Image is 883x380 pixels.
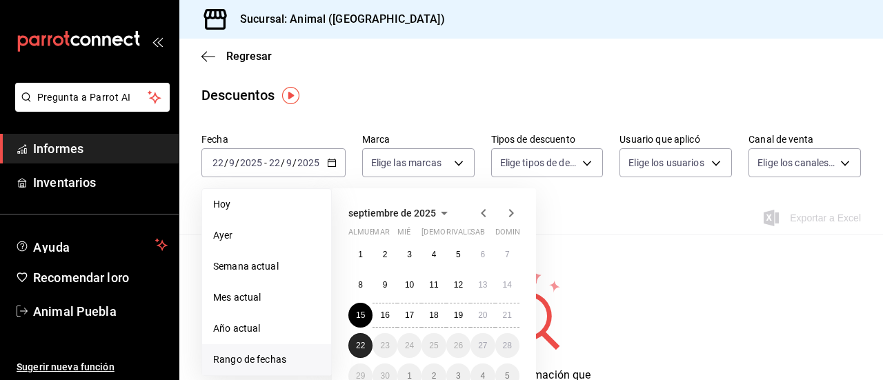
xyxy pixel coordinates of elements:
font: Usuario que aplicó [619,134,700,145]
font: 17 [405,310,414,320]
abbr: 8 de septiembre de 2025 [358,280,363,290]
abbr: 21 de septiembre de 2025 [503,310,512,320]
button: 8 de septiembre de 2025 [348,272,373,297]
font: 26 [454,341,463,350]
button: 28 de septiembre de 2025 [495,333,519,358]
font: Semana actual [213,261,279,272]
font: Año actual [213,323,260,334]
font: septiembre de 2025 [348,208,436,219]
abbr: 6 de septiembre de 2025 [480,250,485,259]
abbr: 25 de septiembre de 2025 [429,341,438,350]
font: Sugerir nueva función [17,361,115,372]
font: Tipos de descuento [491,134,575,145]
button: 12 de septiembre de 2025 [446,272,470,297]
font: 22 [356,341,365,350]
font: almuerzo [348,228,389,237]
abbr: martes [373,228,389,242]
font: Regresar [226,50,272,63]
abbr: 7 de septiembre de 2025 [505,250,510,259]
font: / [281,157,285,168]
abbr: 1 de septiembre de 2025 [358,250,363,259]
font: 15 [356,310,365,320]
button: 27 de septiembre de 2025 [470,333,495,358]
input: ---- [239,157,263,168]
button: 1 de septiembre de 2025 [348,242,373,267]
font: [DEMOGRAPHIC_DATA] [421,228,503,237]
button: 23 de septiembre de 2025 [373,333,397,358]
font: 10 [405,280,414,290]
button: 24 de septiembre de 2025 [397,333,421,358]
abbr: 28 de septiembre de 2025 [503,341,512,350]
button: 14 de septiembre de 2025 [495,272,519,297]
font: Ayer [213,230,233,241]
font: Elige los usuarios [628,157,704,168]
button: 16 de septiembre de 2025 [373,303,397,328]
abbr: 11 de septiembre de 2025 [429,280,438,290]
abbr: miércoles [397,228,410,242]
abbr: 16 de septiembre de 2025 [380,310,389,320]
button: 11 de septiembre de 2025 [421,272,446,297]
abbr: viernes [446,228,484,242]
font: 27 [478,341,487,350]
font: 3 [407,250,412,259]
abbr: 18 de septiembre de 2025 [429,310,438,320]
abbr: 14 de septiembre de 2025 [503,280,512,290]
button: 17 de septiembre de 2025 [397,303,421,328]
font: 14 [503,280,512,290]
font: Elige tipos de descuento [500,157,605,168]
font: 6 [480,250,485,259]
button: 2 de septiembre de 2025 [373,242,397,267]
font: 2 [383,250,388,259]
font: Descuentos [201,87,275,103]
font: 28 [503,341,512,350]
abbr: jueves [421,228,503,242]
button: 6 de septiembre de 2025 [470,242,495,267]
button: 25 de septiembre de 2025 [421,333,446,358]
font: 13 [478,280,487,290]
button: 3 de septiembre de 2025 [397,242,421,267]
font: Inventarios [33,175,96,190]
input: -- [286,157,292,168]
img: Marcador de información sobre herramientas [282,87,299,104]
a: Pregunta a Parrot AI [10,100,170,114]
font: Marca [362,134,390,145]
font: 4 [432,250,437,259]
font: Pregunta a Parrot AI [37,92,131,103]
font: 8 [358,280,363,290]
font: rivalizar [446,228,484,237]
abbr: 26 de septiembre de 2025 [454,341,463,350]
abbr: 15 de septiembre de 2025 [356,310,365,320]
button: 26 de septiembre de 2025 [446,333,470,358]
font: Mes actual [213,292,261,303]
abbr: 23 de septiembre de 2025 [380,341,389,350]
font: 21 [503,310,512,320]
abbr: 9 de septiembre de 2025 [383,280,388,290]
button: 13 de septiembre de 2025 [470,272,495,297]
font: Rango de fechas [213,354,286,365]
button: 22 de septiembre de 2025 [348,333,373,358]
abbr: 27 de septiembre de 2025 [478,341,487,350]
font: sab [470,228,485,237]
font: / [235,157,239,168]
font: dominio [495,228,528,237]
font: Hoy [213,199,230,210]
button: Regresar [201,50,272,63]
font: Sucursal: Animal ([GEOGRAPHIC_DATA]) [240,12,445,26]
font: mar [373,228,389,237]
font: 11 [429,280,438,290]
font: Informes [33,141,83,156]
font: Fecha [201,134,228,145]
font: - [264,157,267,168]
abbr: 3 de septiembre de 2025 [407,250,412,259]
abbr: lunes [348,228,389,242]
abbr: 17 de septiembre de 2025 [405,310,414,320]
button: 20 de septiembre de 2025 [470,303,495,328]
font: 25 [429,341,438,350]
input: -- [268,157,281,168]
button: 18 de septiembre de 2025 [421,303,446,328]
font: Elige las marcas [371,157,441,168]
font: 16 [380,310,389,320]
button: 19 de septiembre de 2025 [446,303,470,328]
font: Recomendar loro [33,270,129,285]
button: 15 de septiembre de 2025 [348,303,373,328]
